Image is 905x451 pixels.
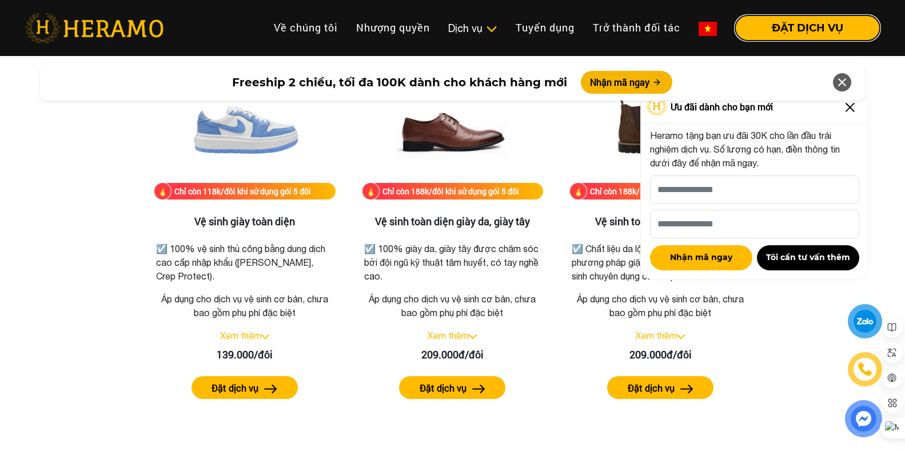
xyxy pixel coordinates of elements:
[347,15,439,40] a: Nhượng quyền
[735,15,880,41] button: ĐẶT DỊCH VỤ
[362,182,380,200] img: fire.png
[154,182,172,200] img: fire.png
[628,381,675,395] label: Đặt dịch vụ
[399,376,505,399] button: Đặt dịch vụ
[154,292,336,320] p: Áp dụng cho dịch vụ vệ sinh cơ bản, chưa bao gồm phụ phí đặc biệt
[232,74,567,91] span: Freeship 2 chiều, tối đa 100K dành cho khách hàng mới
[154,347,336,362] div: 139.000/đôi
[362,292,544,320] p: Áp dụng cho dịch vụ vệ sinh cơ bản, chưa bao gồm phụ phí đặc biệt
[156,242,333,283] p: ☑️ 100% vệ sinh thủ công bằng dung dịch cao cấp nhập khẩu ([PERSON_NAME], Crep Protect).
[590,185,727,197] div: Chỉ còn 188k/đôi khi sử dụng gói 5 đôi
[850,354,880,385] a: phone-icon
[362,347,544,362] div: 209.000đ/đôi
[636,330,677,341] a: Xem thêm
[395,69,509,183] img: Vệ sinh toàn diện giày da, giày tây
[362,215,544,228] h3: Vệ sinh toàn diện giày da, giày tây
[420,381,467,395] label: Đặt dịch vụ
[650,129,859,170] p: Heramo tặng bạn ưu đãi 30K cho lần đầu trải nghiệm dịch vụ. Số lượng có hạn, điền thông tin dưới ...
[569,292,751,320] p: Áp dụng cho dịch vụ vệ sinh cơ bản, chưa bao gồm phụ phí đặc biệt
[726,23,880,33] a: ĐẶT DỊCH VỤ
[264,385,277,393] img: arrow
[212,381,258,395] label: Đặt dịch vụ
[428,330,469,341] a: Xem thêm
[569,376,751,399] a: Đặt dịch vụ arrow
[680,385,693,393] img: arrow
[650,245,752,270] button: Nhận mã ngay
[469,334,477,339] img: arrow_down.svg
[677,334,685,339] img: arrow_down.svg
[362,376,544,399] a: Đặt dịch vụ arrow
[569,347,751,362] div: 209.000đ/đôi
[507,15,584,40] a: Tuyển dụng
[188,69,302,183] img: Vệ sinh giày toàn diện
[261,334,269,339] img: arrow_down.svg
[472,385,485,393] img: arrow
[757,245,859,270] button: Tôi cần tư vấn thêm
[485,23,497,35] img: subToggleIcon
[569,215,751,228] h3: Vệ sinh toàn diện giày da lộn
[154,376,336,399] a: Đặt dịch vụ arrow
[699,22,717,36] img: vn-flag.png
[174,185,311,197] div: Chỉ còn 118k/đôi khi sử dụng gói 5 đôi
[859,363,871,376] img: phone-icon
[265,15,347,40] a: Về chúng tôi
[364,242,541,283] p: ☑️ 100% giày da, giày tây được chăm sóc bởi đội ngũ kỹ thuật tâm huyết, có tay nghề cao.
[607,376,713,399] button: Đặt dịch vụ
[382,185,519,197] div: Chỉ còn 188k/đôi khi sử dụng gói 5 đôi
[584,15,689,40] a: Trở thành đối tác
[25,13,164,43] img: heramo-logo.png
[581,71,672,94] button: Nhận mã ngay
[154,215,336,228] h3: Vệ sinh giày toàn diện
[603,69,717,183] img: Vệ sinh toàn diện giày da lộn
[220,330,261,341] a: Xem thêm
[448,21,497,36] div: Dịch vụ
[569,182,587,200] img: fire.png
[572,242,749,283] p: ☑️ Chất liệu da lộn, nubuck được áp dụng phương pháp giặt giày khô với dung dịch vệ sinh chuyên d...
[192,376,298,399] button: Đặt dịch vụ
